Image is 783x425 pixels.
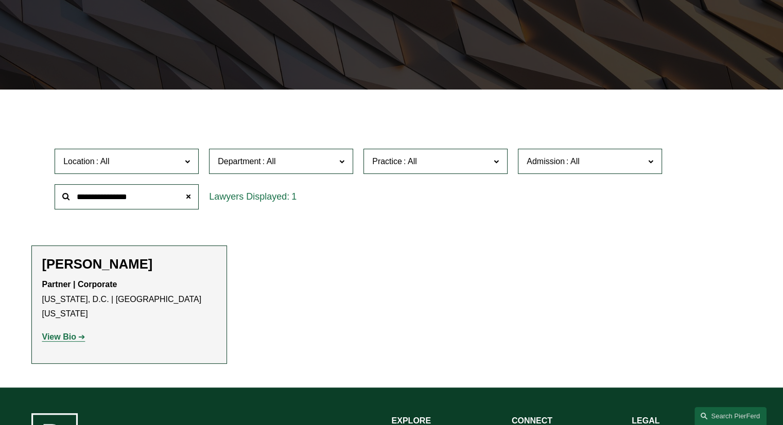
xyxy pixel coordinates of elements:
[291,191,297,202] span: 1
[218,157,261,166] span: Department
[512,416,552,425] strong: CONNECT
[42,256,216,272] h2: [PERSON_NAME]
[42,332,76,341] strong: View Bio
[392,416,431,425] strong: EXPLORE
[63,157,95,166] span: Location
[42,280,117,289] strong: Partner | Corporate
[694,407,767,425] a: Search this site
[372,157,402,166] span: Practice
[42,277,216,322] p: [US_STATE], D.C. | [GEOGRAPHIC_DATA][US_STATE]
[527,157,565,166] span: Admission
[42,332,85,341] a: View Bio
[632,416,659,425] strong: LEGAL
